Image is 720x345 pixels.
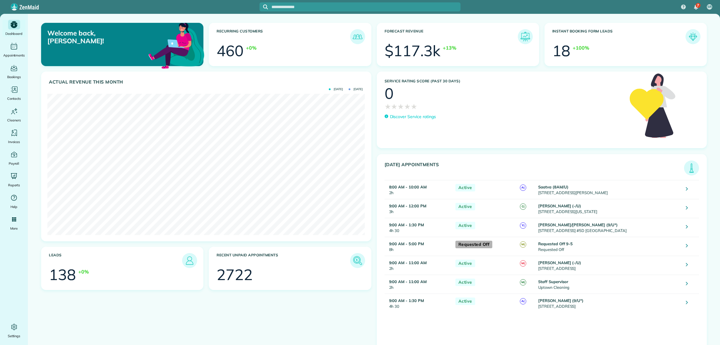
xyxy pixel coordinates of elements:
img: icon_leads-1bed01f49abd5b7fead27621c3d59655bb73ed531f8eeb49469d10e621d6b896.png [184,255,196,267]
td: [STREET_ADDRESS] [537,294,682,313]
a: Dashboard [2,20,25,37]
span: Reports [8,182,20,188]
strong: [PERSON_NAME] (-/U) [538,260,581,265]
span: M( [520,260,526,267]
div: 2722 [217,267,253,282]
td: 2h [385,256,452,275]
strong: Requested Off 9-5 [538,241,573,246]
span: Active [455,298,475,305]
a: Help [2,193,25,210]
span: Active [455,260,475,267]
svg: Focus search [263,5,268,9]
td: Uptown Cleaning [537,275,682,294]
a: Cleaners [2,106,25,123]
img: icon_form_leads-04211a6a04a5b2264e4ee56bc0799ec3eb69b7e499cbb523a139df1d13a81ae0.png [687,31,699,43]
span: Active [455,279,475,286]
div: +0% [246,44,256,51]
a: Discover Service ratings [385,114,436,120]
strong: [PERSON_NAME] (9/U*) [538,298,583,303]
h3: Leads [49,253,182,268]
span: M( [520,279,526,285]
span: Appointments [3,52,25,58]
td: 8h [385,237,452,256]
strong: 9:00 AM - 11:00 AM [389,260,427,265]
div: 138 [49,267,76,282]
h3: Instant Booking Form Leads [552,29,685,44]
span: ★ [404,101,411,112]
td: 3h [385,199,452,218]
td: 2h [385,180,452,199]
strong: 8:00 AM - 10:00 AM [389,185,427,189]
td: 2h [385,275,452,294]
strong: 9:00 AM - 5:00 PM [389,241,424,246]
h3: Actual Revenue this month [49,79,365,85]
div: $117.3k [385,43,441,58]
strong: [PERSON_NAME]/[PERSON_NAME] (9/U*) [538,222,618,227]
h3: Forecast Revenue [385,29,518,44]
p: Welcome back, [PERSON_NAME]! [47,29,152,45]
span: ★ [385,101,391,112]
td: [STREET_ADDRESS] [537,256,682,275]
span: Requested Off [455,241,493,248]
span: Y( [520,222,526,229]
span: More [10,225,18,231]
span: A( [520,298,526,304]
div: 460 [217,43,244,58]
span: Dashboard [5,31,22,37]
a: Invoices [2,128,25,145]
span: 7 [697,3,699,8]
span: [DATE] [329,88,343,91]
div: 18 [552,43,570,58]
h3: [DATE] Appointments [385,162,684,176]
a: Reports [2,171,25,188]
h3: Service Rating score (past 30 days) [385,79,624,83]
span: Active [455,222,475,229]
span: A( [520,185,526,191]
a: Bookings [2,63,25,80]
strong: Staff Supervisor [538,279,568,284]
button: Focus search [259,5,268,9]
td: 4h 30 [385,294,452,313]
span: Payroll [9,160,19,166]
span: [DATE] [349,88,363,91]
a: Contacts [2,85,25,102]
td: 4h 30 [385,218,452,237]
div: 0 [385,86,394,101]
img: icon_unpaid_appointments-47b8ce3997adf2238b356f14209ab4cced10bd1f174958f3ca8f1d0dd7fffeee.png [352,255,364,267]
td: [STREET_ADDRESS] #5D [GEOGRAPHIC_DATA] [537,218,682,237]
span: Active [455,203,475,210]
span: ★ [391,101,397,112]
img: icon_recurring_customers-cf858462ba22bcd05b5a5880d41d6543d210077de5bb9ebc9590e49fd87d84ed.png [352,31,364,43]
img: icon_todays_appointments-901f7ab196bb0bea1936b74009e4eb5ffbc2d2711fa7634e0d609ed5ef32b18b.png [685,162,697,174]
span: Cleaners [7,117,21,123]
img: dashboard_welcome-42a62b7d889689a78055ac9021e634bf52bae3f8056760290aed330b23ab8690.png [147,16,205,74]
span: Help [10,204,18,210]
strong: 9:00 AM - 1:30 PM [389,222,424,227]
a: Appointments [2,41,25,58]
div: +13% [443,44,456,51]
span: SR [707,5,712,9]
span: Settings [8,333,20,339]
strong: Saatva (8AM/U) [538,185,568,189]
img: icon_forecast_revenue-8c13a41c7ed35a8dcfafea3cbb826a0462acb37728057bba2d056411b612bbbe.png [519,31,531,43]
a: Settings [2,322,25,339]
span: ★ [397,101,404,112]
p: Discover Service ratings [390,114,436,120]
span: Active [455,184,475,191]
span: M( [520,241,526,248]
strong: [PERSON_NAME] (-/U) [538,203,581,208]
td: [STREET_ADDRESS][US_STATE] [537,199,682,218]
h3: Recent unpaid appointments [217,253,350,268]
h3: Recurring Customers [217,29,350,44]
span: Bookings [7,74,21,80]
td: [STREET_ADDRESS][PERSON_NAME] [537,180,682,199]
span: Contacts [7,96,21,102]
td: Requested Off [537,237,682,256]
strong: 9:00 AM - 1:30 PM [389,298,424,303]
a: Payroll [2,150,25,166]
div: +100% [573,44,589,51]
span: Invoices [8,139,20,145]
div: +0% [78,268,89,275]
span: C( [520,203,526,210]
div: 7 unread notifications [690,1,702,14]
